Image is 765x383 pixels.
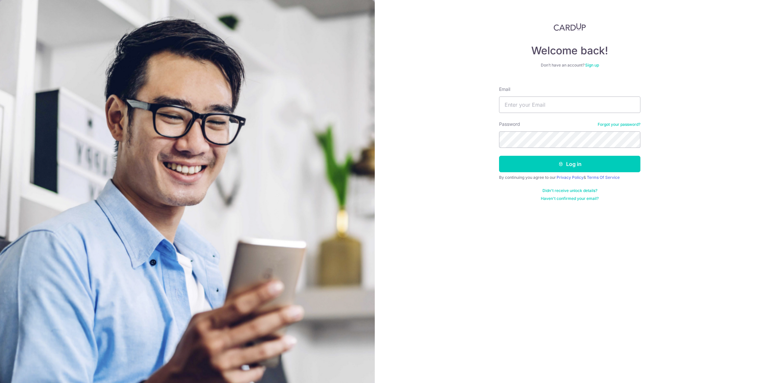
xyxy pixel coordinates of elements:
[499,96,640,113] input: Enter your Email
[541,196,599,201] a: Haven't confirmed your email?
[499,156,640,172] button: Log in
[499,44,640,57] h4: Welcome back!
[499,63,640,68] div: Don’t have an account?
[499,175,640,180] div: By continuing you agree to our &
[554,23,586,31] img: CardUp Logo
[499,86,510,93] label: Email
[585,63,599,68] a: Sign up
[542,188,597,193] a: Didn't receive unlock details?
[557,175,584,180] a: Privacy Policy
[499,121,520,127] label: Password
[598,122,640,127] a: Forgot your password?
[587,175,620,180] a: Terms Of Service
